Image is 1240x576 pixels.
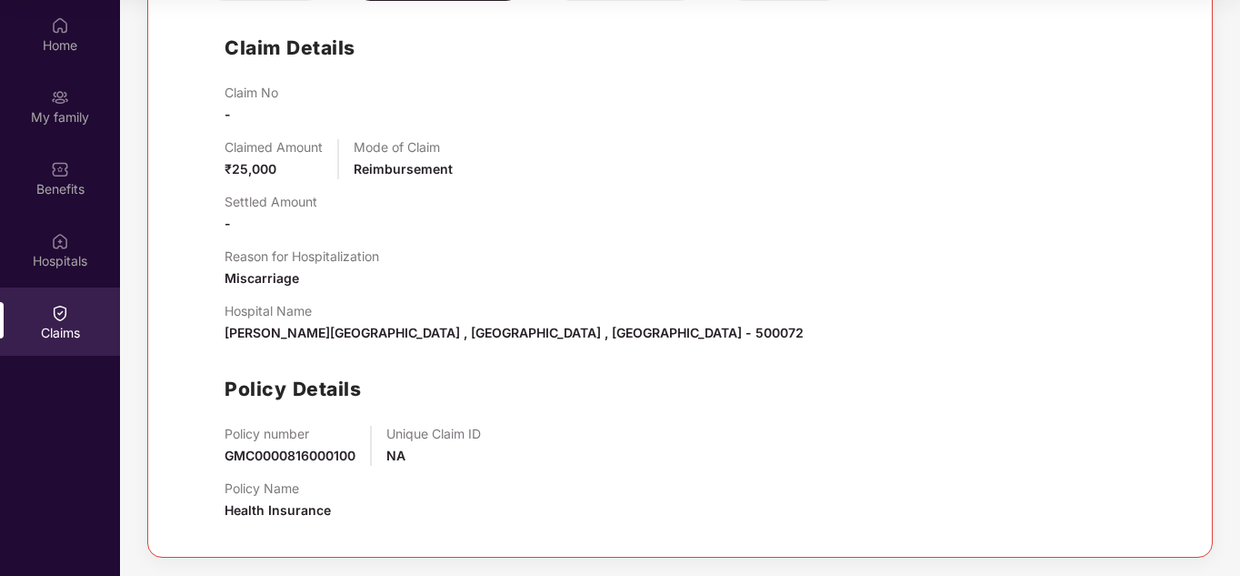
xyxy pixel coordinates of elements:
[225,325,804,340] span: [PERSON_NAME][GEOGRAPHIC_DATA] , [GEOGRAPHIC_DATA] , [GEOGRAPHIC_DATA] - 500072
[225,139,323,155] p: Claimed Amount
[225,480,331,496] p: Policy Name
[51,16,69,35] img: svg+xml;base64,PHN2ZyBpZD0iSG9tZSIgeG1sbnM9Imh0dHA6Ly93d3cudzMub3JnLzIwMDAvc3ZnIiB3aWR0aD0iMjAiIG...
[51,304,69,322] img: svg+xml;base64,PHN2ZyBpZD0iQ2xhaW0iIHhtbG5zPSJodHRwOi8vd3d3LnczLm9yZy8yMDAwL3N2ZyIgd2lkdGg9IjIwIi...
[354,139,453,155] p: Mode of Claim
[225,270,299,286] span: Miscarriage
[225,426,355,441] p: Policy number
[386,426,481,441] p: Unique Claim ID
[354,161,453,177] span: Reimbursement
[51,160,69,178] img: svg+xml;base64,PHN2ZyBpZD0iQmVuZWZpdHMiIHhtbG5zPSJodHRwOi8vd3d3LnczLm9yZy8yMDAwL3N2ZyIgd2lkdGg9Ij...
[225,161,276,177] span: ₹25,000
[225,106,231,122] span: -
[225,448,355,463] span: GMC0000816000100
[51,88,69,106] img: svg+xml;base64,PHN2ZyB3aWR0aD0iMjAiIGhlaWdodD0iMjAiIHZpZXdCb3g9IjAgMCAyMCAyMCIgZmlsbD0ibm9uZSIgeG...
[225,85,278,100] p: Claim No
[225,194,317,209] p: Settled Amount
[225,374,361,404] h1: Policy Details
[225,502,331,518] span: Health Insurance
[51,232,69,250] img: svg+xml;base64,PHN2ZyBpZD0iSG9zcGl0YWxzIiB4bWxucz0iaHR0cDovL3d3dy53My5vcmcvMjAwMC9zdmciIHdpZHRoPS...
[386,448,405,463] span: NA
[225,33,355,63] h1: Claim Details
[225,303,804,318] p: Hospital Name
[225,216,231,231] span: -
[225,248,379,264] p: Reason for Hospitalization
